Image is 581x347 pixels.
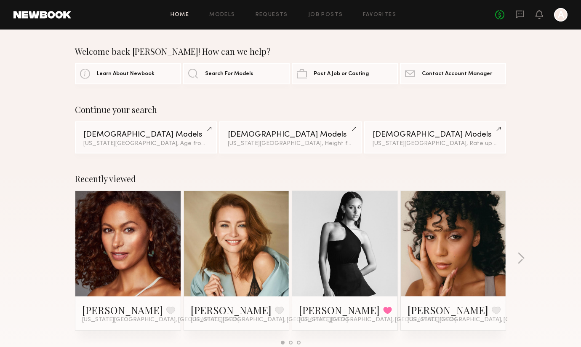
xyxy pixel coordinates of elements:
[191,303,272,317] a: [PERSON_NAME]
[75,63,181,84] a: Learn About Newbook
[373,141,498,147] div: [US_STATE][GEOGRAPHIC_DATA], Rate up to $275
[219,121,361,153] a: [DEMOGRAPHIC_DATA] Models[US_STATE][GEOGRAPHIC_DATA], Height from 5'5"
[400,63,506,84] a: Contact Account Manager
[314,71,369,77] span: Post A Job or Casting
[408,303,488,317] a: [PERSON_NAME]
[75,46,506,56] div: Welcome back [PERSON_NAME]! How can we help?
[554,8,568,22] a: A
[97,71,155,77] span: Learn About Newbook
[75,105,506,115] div: Continue your search
[373,131,498,139] div: [DEMOGRAPHIC_DATA] Models
[228,141,353,147] div: [US_STATE][GEOGRAPHIC_DATA], Height from 5'5"
[82,317,240,323] span: [US_STATE][GEOGRAPHIC_DATA], [GEOGRAPHIC_DATA]
[256,12,288,18] a: Requests
[209,12,235,18] a: Models
[408,317,565,323] span: [US_STATE][GEOGRAPHIC_DATA], [GEOGRAPHIC_DATA]
[83,141,208,147] div: [US_STATE][GEOGRAPHIC_DATA], Age from [DEMOGRAPHIC_DATA].
[364,121,506,153] a: [DEMOGRAPHIC_DATA] Models[US_STATE][GEOGRAPHIC_DATA], Rate up to $275
[183,63,289,84] a: Search For Models
[292,63,398,84] a: Post A Job or Casting
[422,71,492,77] span: Contact Account Manager
[299,317,456,323] span: [US_STATE][GEOGRAPHIC_DATA], [GEOGRAPHIC_DATA]
[228,131,353,139] div: [DEMOGRAPHIC_DATA] Models
[75,174,506,184] div: Recently viewed
[205,71,253,77] span: Search For Models
[191,317,348,323] span: [US_STATE][GEOGRAPHIC_DATA], [GEOGRAPHIC_DATA]
[171,12,189,18] a: Home
[363,12,396,18] a: Favorites
[299,303,380,317] a: [PERSON_NAME]
[308,12,343,18] a: Job Posts
[83,131,208,139] div: [DEMOGRAPHIC_DATA] Models
[75,121,217,153] a: [DEMOGRAPHIC_DATA] Models[US_STATE][GEOGRAPHIC_DATA], Age from [DEMOGRAPHIC_DATA].
[82,303,163,317] a: [PERSON_NAME]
